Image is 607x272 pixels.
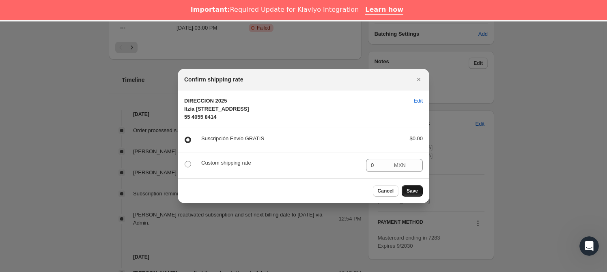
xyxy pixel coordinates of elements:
div: Required Update for Klaviyo Integration [191,6,359,14]
button: Edit [409,94,428,107]
button: Cancel [373,185,398,197]
p: Custom shipping rate [201,159,359,167]
p: Suscripción Envío GRATIS [201,135,396,143]
span: Save [407,188,418,194]
a: Learn how [365,6,403,15]
span: $0.00 [409,135,423,141]
span: DIRECCION 2025 Itzia [STREET_ADDRESS] 55 4055 8414 [184,98,249,120]
iframe: Intercom live chat [579,236,599,256]
button: Close [413,74,424,85]
button: Save [402,185,423,197]
span: Edit [414,97,423,105]
span: MXN [394,162,406,168]
h2: Confirm shipping rate [184,75,243,84]
b: Important: [191,6,230,13]
span: Cancel [378,188,394,194]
